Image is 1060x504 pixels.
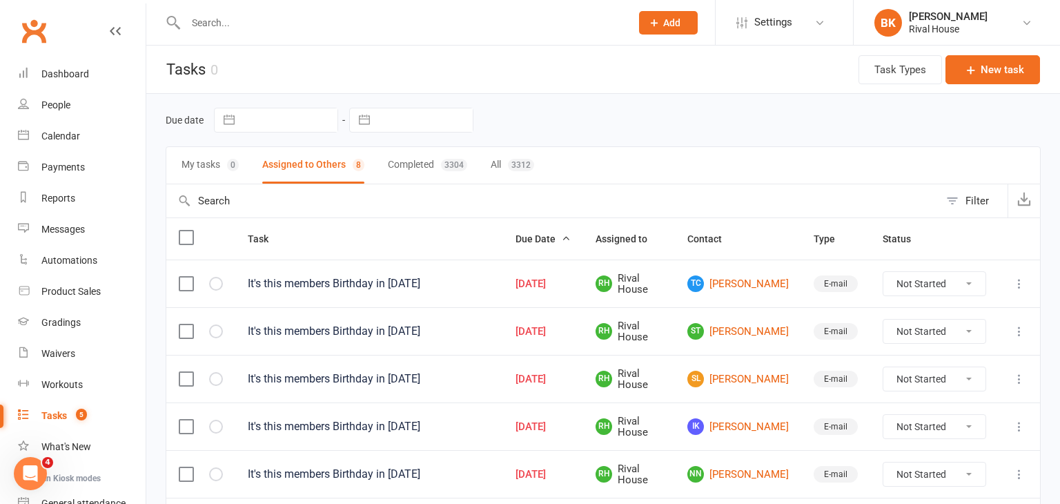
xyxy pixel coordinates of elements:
div: [DATE] [516,326,571,338]
div: [DATE] [516,469,571,481]
div: People [41,99,70,110]
div: Reports [41,193,75,204]
a: IK[PERSON_NAME] [687,418,789,435]
div: [DATE] [516,278,571,290]
div: Payments [41,162,85,173]
span: RH [596,371,612,387]
div: 3312 [508,159,534,171]
div: Waivers [41,348,75,359]
div: 0 [210,61,218,78]
span: Type [814,233,850,244]
div: Tasks [41,410,67,421]
div: 3304 [441,159,467,171]
iframe: Intercom live chat [14,457,47,490]
span: ST [687,323,704,340]
span: RH [596,275,612,292]
input: Search [166,184,939,217]
div: It's this members Birthday in [DATE] [248,467,491,481]
button: Completed3304 [388,147,467,184]
div: E-mail [814,275,858,292]
a: Workouts [18,369,146,400]
span: Rival House [596,463,662,486]
button: Add [639,11,698,35]
button: Due Date [516,231,571,247]
span: RH [596,466,612,483]
label: Due date [166,115,204,126]
a: TC[PERSON_NAME] [687,275,789,292]
div: It's this members Birthday in [DATE] [248,420,491,434]
div: What's New [41,441,91,452]
span: IK [687,418,704,435]
a: Waivers [18,338,146,369]
div: Dashboard [41,68,89,79]
button: New task [945,55,1040,84]
div: Calendar [41,130,80,142]
a: People [18,90,146,121]
span: Rival House [596,320,662,343]
a: Clubworx [17,14,51,48]
a: What's New [18,432,146,463]
span: Settings [754,7,792,38]
input: Search... [181,13,621,32]
a: Dashboard [18,59,146,90]
div: Gradings [41,317,81,328]
button: Task [248,231,284,247]
span: Add [663,17,680,28]
div: 0 [227,159,239,171]
button: Assigned to [596,231,662,247]
span: NN [687,466,704,483]
div: E-mail [814,466,858,483]
span: Assigned to [596,233,662,244]
span: SL [687,371,704,387]
div: Filter [965,193,989,209]
a: ST[PERSON_NAME] [687,323,789,340]
div: [DATE] [516,374,571,385]
span: Due Date [516,233,571,244]
span: Rival House [596,416,662,438]
div: It's this members Birthday in [DATE] [248,372,491,386]
div: Automations [41,255,97,266]
div: It's this members Birthday in [DATE] [248,324,491,338]
button: Task Types [858,55,942,84]
a: Calendar [18,121,146,152]
a: Payments [18,152,146,183]
button: Status [883,231,926,247]
button: Type [814,231,850,247]
span: TC [687,275,704,292]
span: Rival House [596,368,662,391]
div: Messages [41,224,85,235]
button: My tasks0 [181,147,239,184]
span: RH [596,418,612,435]
div: 8 [353,159,364,171]
a: Gradings [18,307,146,338]
button: Assigned to Others8 [262,147,364,184]
a: Automations [18,245,146,276]
div: Rival House [909,23,988,35]
a: SL[PERSON_NAME] [687,371,789,387]
a: Tasks 5 [18,400,146,432]
div: E-mail [814,371,858,387]
div: BK [874,9,902,37]
span: 5 [76,409,87,420]
span: Status [883,233,926,244]
div: It's this members Birthday in [DATE] [248,277,491,291]
div: [DATE] [516,421,571,433]
button: All3312 [491,147,534,184]
span: RH [596,323,612,340]
button: Contact [687,231,737,247]
span: Contact [687,233,737,244]
a: Reports [18,183,146,214]
a: Messages [18,214,146,245]
div: E-mail [814,323,858,340]
div: Workouts [41,379,83,390]
button: Filter [939,184,1008,217]
div: E-mail [814,418,858,435]
div: Product Sales [41,286,101,297]
a: Product Sales [18,276,146,307]
a: NN[PERSON_NAME] [687,466,789,483]
span: 4 [42,457,53,468]
span: Rival House [596,273,662,295]
span: Task [248,233,284,244]
h1: Tasks [146,46,218,93]
div: [PERSON_NAME] [909,10,988,23]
